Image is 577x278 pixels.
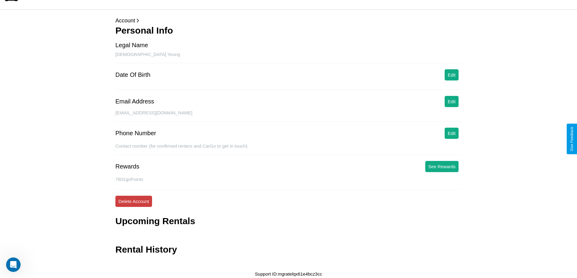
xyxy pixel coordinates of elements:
[445,128,459,139] button: Edit
[445,96,459,107] button: Edit
[115,143,462,155] div: Contact number (for confirmed renters and CarGo to get in touch).
[115,98,154,105] div: Email Address
[115,110,462,122] div: [EMAIL_ADDRESS][DOMAIN_NAME]
[445,69,459,80] button: Edit
[115,130,156,137] div: Phone Number
[115,42,148,49] div: Legal Name
[255,270,322,278] p: Support ID: mgratelqx61e4bcz3cc
[6,257,21,272] iframe: Intercom live chat
[115,216,195,226] h3: Upcoming Rentals
[115,163,139,170] div: Rewards
[115,71,151,78] div: Date Of Birth
[570,127,574,151] div: Give Feedback
[115,16,462,25] p: Account
[115,244,177,255] h3: Rental History
[115,25,462,36] h3: Personal Info
[115,196,152,207] button: Delete Account
[115,175,462,183] p: 7601 goPoints
[115,52,462,63] div: [DEMOGRAPHIC_DATA] Young
[425,161,459,172] button: See Rewards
